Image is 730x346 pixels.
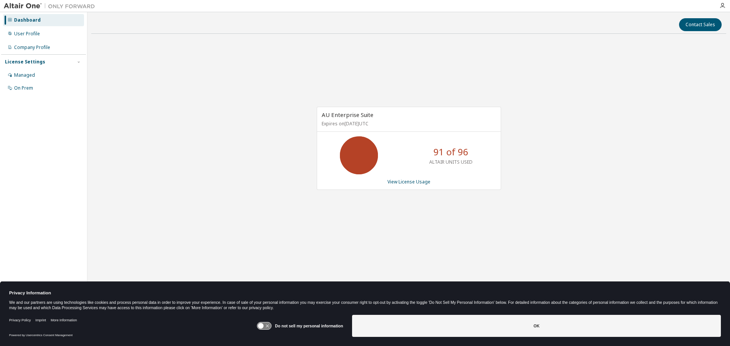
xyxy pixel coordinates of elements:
[14,85,33,91] div: On Prem
[679,18,722,31] button: Contact Sales
[429,159,473,165] p: ALTAIR UNITS USED
[14,72,35,78] div: Managed
[387,179,430,185] a: View License Usage
[433,145,468,158] p: 91 of 96
[4,2,99,10] img: Altair One
[322,111,373,118] span: AU Enterprise Suite
[5,59,45,65] div: License Settings
[14,31,40,37] div: User Profile
[14,17,41,23] div: Dashboard
[14,44,50,51] div: Company Profile
[322,120,494,127] p: Expires on [DATE] UTC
